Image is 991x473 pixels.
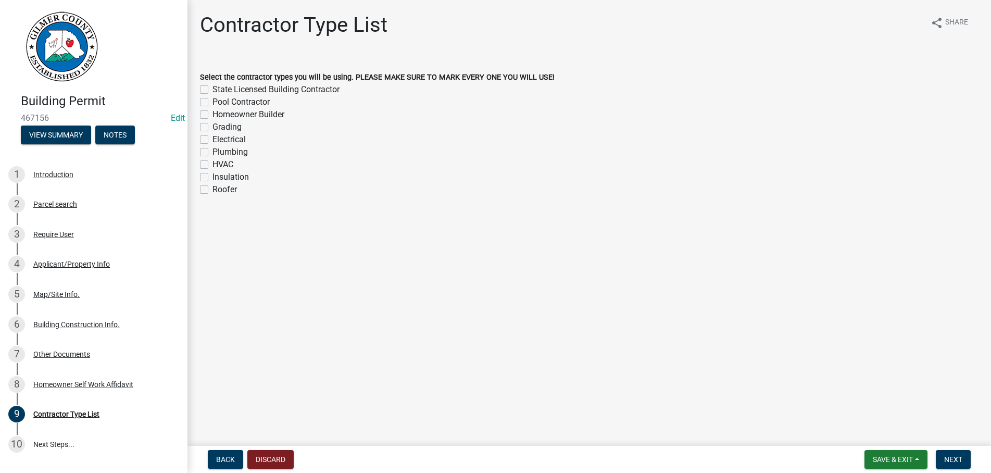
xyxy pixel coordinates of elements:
label: Grading [212,121,242,133]
label: Electrical [212,133,246,146]
wm-modal-confirm: Summary [21,131,91,140]
button: Back [208,450,243,469]
h1: Contractor Type List [200,13,387,38]
div: Building Construction Info. [33,321,120,328]
span: Share [945,17,968,29]
button: Notes [95,126,135,144]
div: Homeowner Self Work Affidavit [33,381,133,388]
div: 8 [8,376,25,393]
div: Other Documents [33,351,90,358]
div: 2 [8,196,25,213]
button: Save & Exit [864,450,927,469]
label: HVAC [212,158,233,171]
div: 4 [8,256,25,272]
label: Plumbing [212,146,248,158]
button: shareShare [922,13,976,33]
button: Discard [247,450,294,469]
div: 9 [8,406,25,422]
span: Save & Exit [873,455,913,464]
wm-modal-confirm: Notes [95,131,135,140]
div: 7 [8,346,25,363]
button: View Summary [21,126,91,144]
h4: Building Permit [21,94,179,109]
span: Back [216,455,235,464]
a: Edit [171,113,185,123]
label: Homeowner Builder [212,108,284,121]
label: Insulation [212,171,249,183]
div: Introduction [33,171,73,178]
i: share [931,17,943,29]
div: Require User [33,231,74,238]
span: 467156 [21,113,167,123]
div: 3 [8,226,25,243]
div: Contractor Type List [33,410,99,418]
img: Gilmer County, Georgia [21,10,99,83]
div: Map/Site Info. [33,291,80,298]
button: Next [936,450,971,469]
div: Applicant/Property Info [33,260,110,268]
label: Roofer [212,183,237,196]
label: Pool Contractor [212,96,270,108]
label: Select the contractor types you will be using. PLEASE MAKE SURE TO MARK EVERY ONE YOU WILL USE! [200,74,555,81]
label: State Licensed Building Contractor [212,83,340,96]
div: 10 [8,436,25,453]
div: 5 [8,286,25,303]
div: 1 [8,166,25,183]
div: Parcel search [33,201,77,208]
span: Next [944,455,962,464]
div: 6 [8,316,25,333]
wm-modal-confirm: Edit Application Number [171,113,185,123]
